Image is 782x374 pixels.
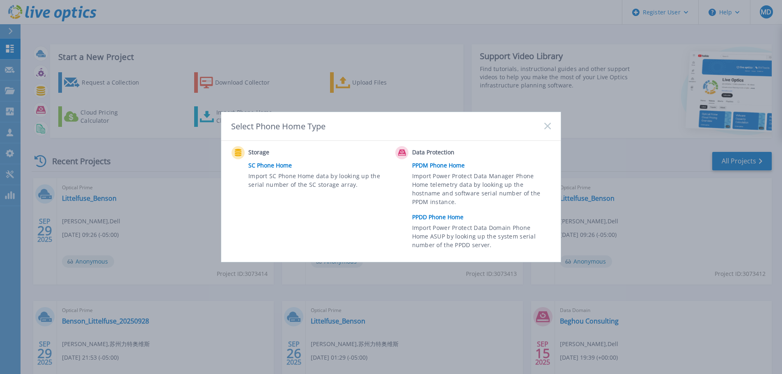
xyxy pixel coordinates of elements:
[412,159,555,172] a: PPDM Phone Home
[231,121,326,132] div: Select Phone Home Type
[248,159,391,172] a: SC Phone Home
[248,172,385,190] span: Import SC Phone Home data by looking up the serial number of the SC storage array.
[248,148,330,158] span: Storage
[412,148,494,158] span: Data Protection
[412,172,549,209] span: Import Power Protect Data Manager Phone Home telemetry data by looking up the hostname and softwa...
[412,223,549,252] span: Import Power Protect Data Domain Phone Home ASUP by looking up the system serial number of the PP...
[412,211,555,223] a: PPDD Phone Home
